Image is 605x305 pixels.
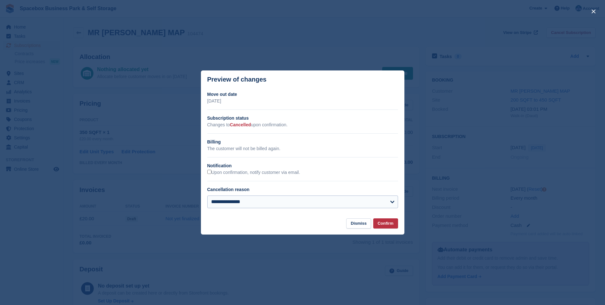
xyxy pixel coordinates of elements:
p: The customer will not be billed again. [207,145,398,152]
label: Cancellation reason [207,187,250,192]
button: Dismiss [346,218,371,229]
p: Preview of changes [207,76,267,83]
p: Changes to upon confirmation. [207,122,398,128]
button: Confirm [373,218,398,229]
span: Cancelled [230,122,251,127]
label: Upon confirmation, notify customer via email. [207,170,300,176]
input: Upon confirmation, notify customer via email. [207,170,211,174]
h2: Billing [207,139,398,145]
h2: Notification [207,162,398,169]
p: [DATE] [207,98,398,104]
h2: Subscription status [207,115,398,122]
button: close [588,6,599,17]
h2: Move out date [207,91,398,98]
